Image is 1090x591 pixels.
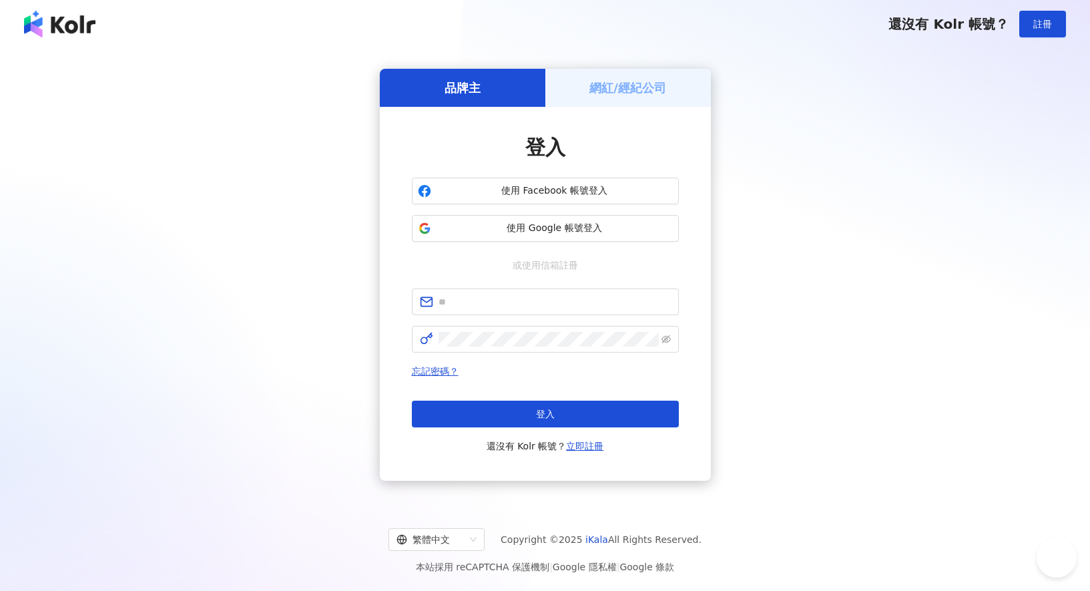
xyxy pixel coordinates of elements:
div: 繁體中文 [396,529,465,550]
a: iKala [585,534,608,545]
a: Google 隱私權 [553,562,617,572]
span: 本站採用 reCAPTCHA 保護機制 [416,559,674,575]
a: 忘記密碼？ [412,366,459,377]
a: 立即註冊 [566,441,603,451]
h5: 網紅/經紀公司 [589,79,666,96]
button: 註冊 [1019,11,1066,37]
a: Google 條款 [619,562,674,572]
h5: 品牌主 [445,79,481,96]
button: 登入 [412,401,679,427]
span: 使用 Facebook 帳號登入 [437,184,673,198]
span: 還沒有 Kolr 帳號？ [487,438,604,454]
iframe: Help Scout Beacon - Open [1037,538,1077,578]
span: 登入 [525,136,565,159]
span: 使用 Google 帳號登入 [437,222,673,235]
span: 登入 [536,409,555,419]
span: 還沒有 Kolr 帳號？ [888,16,1009,32]
span: Copyright © 2025 All Rights Reserved. [501,532,702,548]
span: 註冊 [1033,19,1052,29]
span: | [617,562,620,572]
button: 使用 Facebook 帳號登入 [412,178,679,204]
span: eye-invisible [661,335,671,344]
button: 使用 Google 帳號登入 [412,215,679,242]
span: | [549,562,553,572]
span: 或使用信箱註冊 [503,258,587,272]
img: logo [24,11,95,37]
